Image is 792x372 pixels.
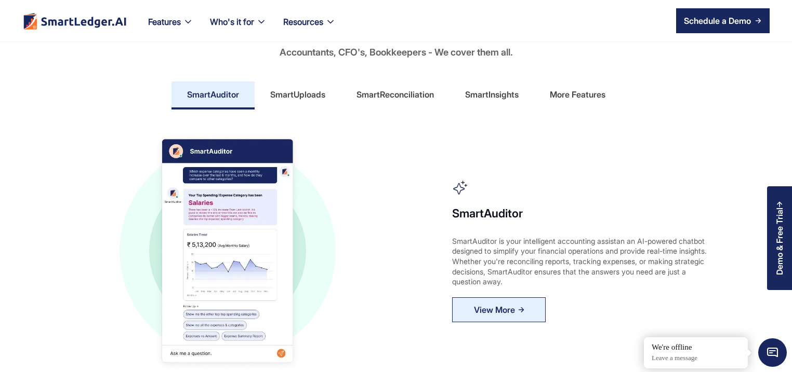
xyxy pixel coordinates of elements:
div: Demo & Free Trial [775,208,784,275]
img: footer logo [22,12,127,30]
a: home [22,12,127,30]
div: Resources [283,15,323,29]
div: SmartInsights [465,86,519,103]
h4: SmartAuditor [452,206,712,221]
div: More Features [550,86,605,103]
img: auditor icon [452,180,468,196]
div: SmartReconciliation [357,86,434,103]
div: Features [140,15,202,42]
img: arrow right icon [755,18,761,24]
div: Resources [275,15,344,42]
a: Schedule a Demo [676,8,770,33]
div: Features [148,15,181,29]
div: Who's it for [210,15,254,29]
img: Arrow Right Blue [518,307,524,313]
div: Who's it for [202,15,275,42]
p: Leave a message [652,354,740,363]
div: SmartUploads [270,86,325,103]
a: View More [452,297,546,322]
div: SmartAuditor [187,86,239,103]
div: Schedule a Demo [684,15,751,27]
span: Chat Widget [758,338,787,367]
div: We're offline [652,342,740,353]
div: SmartAuditor is your intelligent accounting assistan an AI-powered chatbot designed to simplify y... [452,236,712,287]
div: View More [474,301,515,318]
